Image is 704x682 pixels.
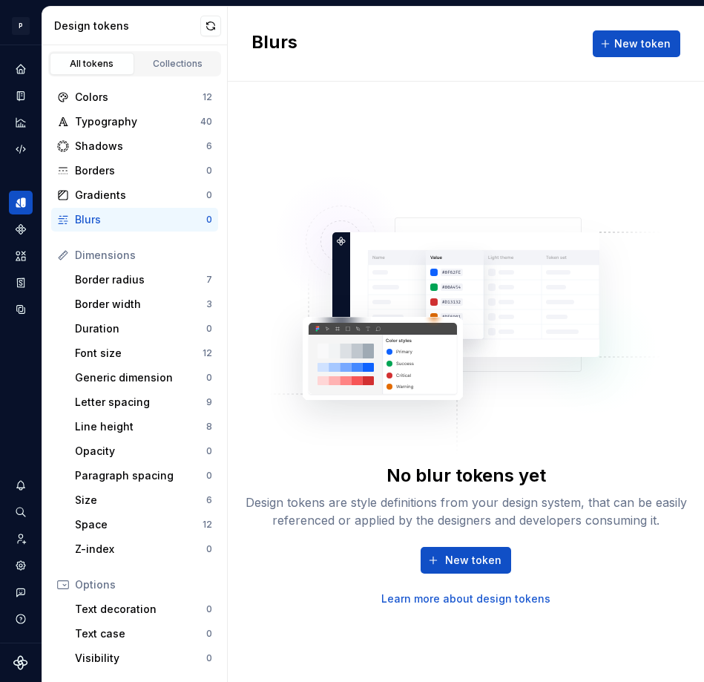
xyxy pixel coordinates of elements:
[69,292,218,316] a: Border width3
[206,445,212,457] div: 0
[51,208,218,232] a: Blurs0
[51,183,218,207] a: Gradients0
[75,468,206,483] div: Paragraph spacing
[206,628,212,640] div: 0
[9,111,33,134] a: Analytics
[69,622,218,646] a: Text case0
[206,470,212,482] div: 0
[9,57,33,81] a: Home
[69,439,218,463] a: Opacity0
[75,272,206,287] div: Border radius
[9,527,33,551] a: Invite team
[206,323,212,335] div: 0
[75,626,206,641] div: Text case
[381,591,550,606] a: Learn more about design tokens
[9,271,33,295] a: Storybook stories
[75,248,212,263] div: Dimensions
[9,500,33,524] button: Search ⌘K
[75,212,206,227] div: Blurs
[69,415,218,439] a: Line height8
[69,341,218,365] a: Font size12
[75,346,203,361] div: Font size
[51,110,218,134] a: Typography40
[206,274,212,286] div: 7
[69,646,218,670] a: Visibility0
[75,602,206,617] div: Text decoration
[9,298,33,321] a: Data sources
[206,494,212,506] div: 6
[69,488,218,512] a: Size6
[75,114,200,129] div: Typography
[9,473,33,497] button: Notifications
[75,370,206,385] div: Generic dimension
[9,580,33,604] button: Contact support
[421,547,511,574] button: New token
[206,421,212,433] div: 8
[13,655,28,670] svg: Supernova Logo
[69,366,218,390] a: Generic dimension0
[69,537,218,561] a: Z-index0
[75,577,212,592] div: Options
[55,58,129,70] div: All tokens
[9,191,33,214] a: Design tokens
[206,372,212,384] div: 0
[200,116,212,128] div: 40
[206,298,212,310] div: 3
[75,517,203,532] div: Space
[9,244,33,268] a: Assets
[69,317,218,341] a: Duration0
[203,91,212,103] div: 12
[9,554,33,577] a: Settings
[593,30,680,57] button: New token
[228,494,703,529] div: Design tokens are style definitions from your design system, that can be easily referenced or app...
[75,163,206,178] div: Borders
[9,137,33,161] a: Code automation
[206,189,212,201] div: 0
[69,464,218,488] a: Paragraph spacing0
[75,542,206,557] div: Z-index
[69,390,218,414] a: Letter spacing9
[3,10,39,42] button: P
[51,85,218,109] a: Colors12
[75,395,206,410] div: Letter spacing
[75,444,206,459] div: Opacity
[206,140,212,152] div: 6
[75,493,206,508] div: Size
[69,268,218,292] a: Border radius7
[51,159,218,183] a: Borders0
[9,84,33,108] a: Documentation
[75,651,206,666] div: Visibility
[206,396,212,408] div: 9
[141,58,215,70] div: Collections
[206,603,212,615] div: 0
[75,90,203,105] div: Colors
[12,17,30,35] div: P
[75,297,206,312] div: Border width
[69,513,218,537] a: Space12
[206,543,212,555] div: 0
[206,165,212,177] div: 0
[54,19,200,33] div: Design tokens
[51,134,218,158] a: Shadows6
[203,519,212,531] div: 12
[9,217,33,241] a: Components
[445,553,501,568] span: New token
[75,321,206,336] div: Duration
[206,652,212,664] div: 0
[75,139,206,154] div: Shadows
[69,597,218,621] a: Text decoration0
[206,214,212,226] div: 0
